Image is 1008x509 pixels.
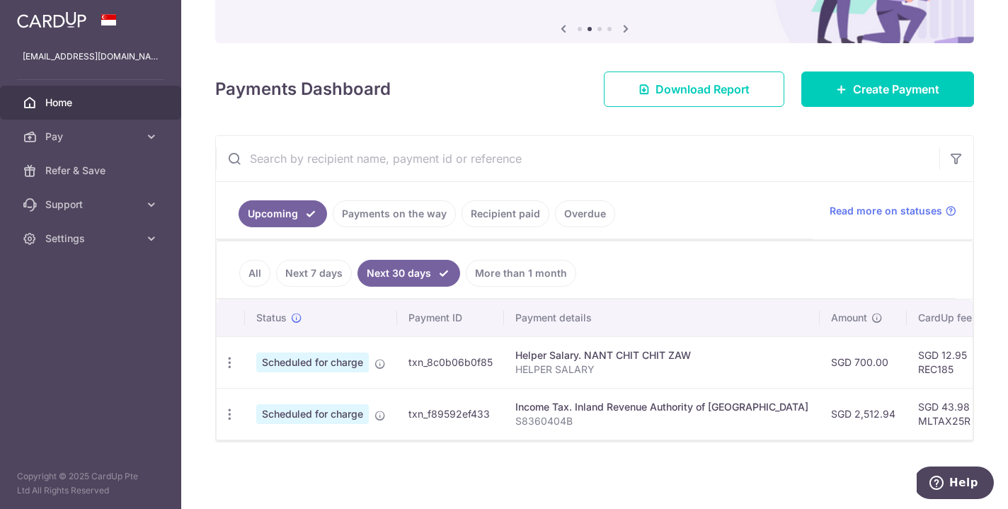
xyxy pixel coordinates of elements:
[907,336,999,388] td: SGD 12.95 REC185
[830,204,942,218] span: Read more on statuses
[397,336,504,388] td: txn_8c0b06b0f85
[45,164,139,178] span: Refer & Save
[256,404,369,424] span: Scheduled for charge
[515,414,808,428] p: S8360404B
[604,72,784,107] a: Download Report
[276,260,352,287] a: Next 7 days
[23,50,159,64] p: [EMAIL_ADDRESS][DOMAIN_NAME]
[45,231,139,246] span: Settings
[397,299,504,336] th: Payment ID
[831,311,867,325] span: Amount
[515,400,808,414] div: Income Tax. Inland Revenue Authority of [GEOGRAPHIC_DATA]
[239,200,327,227] a: Upcoming
[917,467,994,502] iframe: Opens a widget where you can find more information
[17,11,86,28] img: CardUp
[397,388,504,440] td: txn_f89592ef433
[853,81,939,98] span: Create Payment
[256,311,287,325] span: Status
[555,200,615,227] a: Overdue
[45,130,139,144] span: Pay
[515,362,808,377] p: HELPER SALARY
[45,96,139,110] span: Home
[256,353,369,372] span: Scheduled for charge
[216,136,939,181] input: Search by recipient name, payment id or reference
[333,200,456,227] a: Payments on the way
[462,200,549,227] a: Recipient paid
[239,260,270,287] a: All
[918,311,972,325] span: CardUp fee
[45,198,139,212] span: Support
[357,260,460,287] a: Next 30 days
[801,72,974,107] a: Create Payment
[820,336,907,388] td: SGD 700.00
[504,299,820,336] th: Payment details
[466,260,576,287] a: More than 1 month
[515,348,808,362] div: Helper Salary. NANT CHIT CHIT ZAW
[820,388,907,440] td: SGD 2,512.94
[830,204,956,218] a: Read more on statuses
[655,81,750,98] span: Download Report
[215,76,391,102] h4: Payments Dashboard
[907,388,999,440] td: SGD 43.98 MLTAX25R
